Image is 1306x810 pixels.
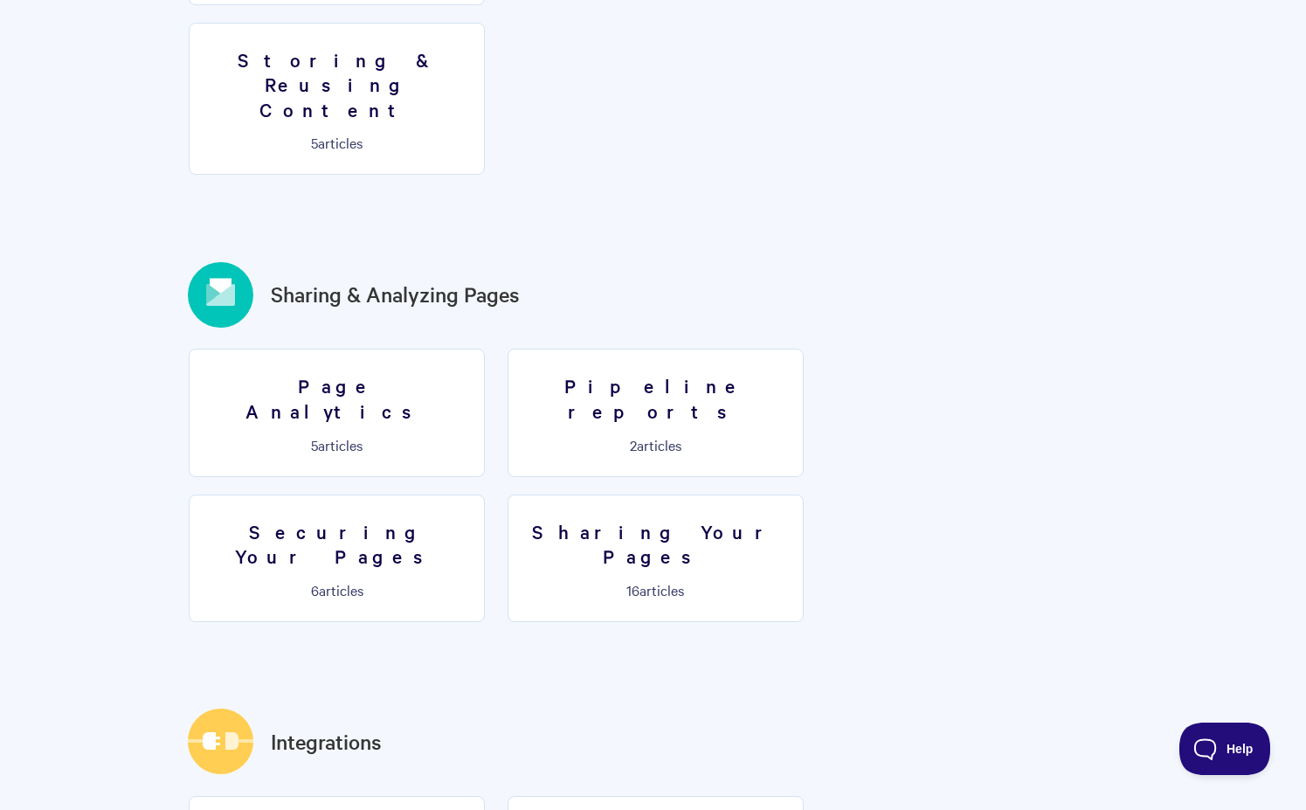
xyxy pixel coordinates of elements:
h3: Securing Your Pages [200,519,473,569]
span: 2 [630,435,637,454]
a: Pipeline reports 2articles [508,349,804,476]
span: 16 [626,580,639,599]
p: articles [519,582,792,598]
p: articles [519,437,792,453]
h3: Page Analytics [200,373,473,423]
h3: Storing & Reusing Content [200,47,473,122]
a: Securing Your Pages 6articles [189,495,485,622]
p: articles [200,582,473,598]
p: articles [200,135,473,150]
a: Sharing Your Pages 16articles [508,495,804,622]
span: 5 [311,133,318,152]
h3: Pipeline reports [519,373,792,423]
a: Integrations [271,726,382,758]
h3: Sharing Your Pages [519,519,792,569]
span: 5 [311,435,318,454]
p: articles [200,437,473,453]
iframe: Toggle Customer Support [1179,723,1271,775]
a: Storing & Reusing Content 5articles [189,23,485,176]
a: Page Analytics 5articles [189,349,485,476]
span: 6 [311,580,319,599]
a: Sharing & Analyzing Pages [271,279,520,310]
